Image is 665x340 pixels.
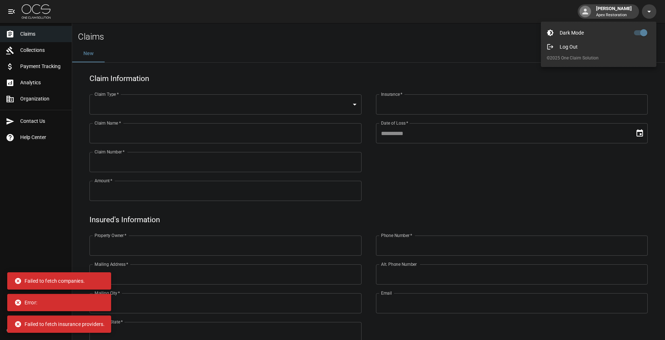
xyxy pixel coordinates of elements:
div: Failed to fetch insurance providers. [14,318,105,331]
div: Failed to fetch companies. [14,274,85,287]
span: Log Out [560,43,651,50]
span: Dark Mode [560,29,630,36]
div: Error: [14,296,37,309]
span: © 2025 One Claim Solution [547,55,599,61]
